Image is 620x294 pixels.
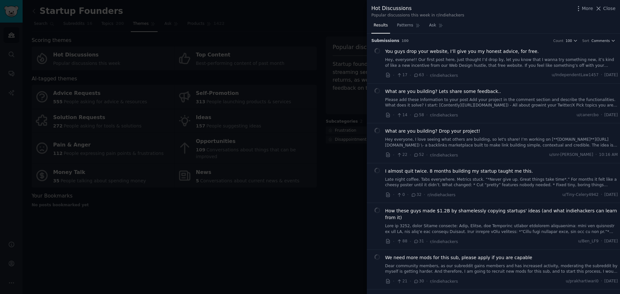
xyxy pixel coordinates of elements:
span: · [393,278,394,285]
span: More [582,5,593,12]
a: Dear community members, as our subreddit gains members and has increased activity, moderating the... [385,263,618,275]
a: We need more mods for this sub, please apply if you are capable [385,254,532,261]
span: u/prakhartiwari0 [566,279,599,284]
span: · [393,72,394,79]
a: Hey, everyone!! Our first post here, just thought I’d drop by, let you know that I wanna try some... [385,57,618,68]
span: · [601,192,602,198]
button: More [575,5,593,12]
span: u/Tiny-Celery4942 [563,192,599,198]
span: · [426,278,428,285]
span: 58 [413,112,424,118]
span: Comments [592,38,610,43]
span: 21 [397,279,407,284]
span: · [601,238,602,244]
span: Ask [429,23,436,28]
span: r/indiehackers [430,279,458,284]
button: Close [595,5,615,12]
span: r/indiehackers [430,239,458,244]
span: r/indiehackers [430,153,458,157]
span: [DATE] [604,72,618,78]
span: · [595,152,597,158]
span: · [393,238,394,245]
span: · [426,152,428,158]
span: Patterns [397,23,413,28]
span: 0 [397,192,405,198]
a: Hey everyone, I love seeing what others are building, so let's share! I’m working on [**[DOMAIN_N... [385,137,618,148]
a: Patterns [395,20,422,34]
span: Results [374,23,388,28]
a: You guys drop your website, I’ll give you my honest advice, for free. [385,48,539,55]
span: · [410,278,411,285]
span: r/indiehackers [428,193,456,197]
span: · [410,152,411,158]
span: [DATE] [604,112,618,118]
span: 100 [402,39,409,43]
span: u/IndependentLaw1457 [552,72,599,78]
span: 52 [413,152,424,158]
span: 17 [397,72,407,78]
a: Ask [427,20,445,34]
span: · [393,152,394,158]
span: u/snr-[PERSON_NAME] [549,152,593,158]
a: How these guys made $1.2B by shamelessly copying startups' ideas (and what indiehackers can learn... [385,208,618,221]
a: What are you building? Lets share some feedback.. [385,88,501,95]
span: · [410,238,411,245]
span: · [393,191,394,198]
span: · [601,72,602,78]
div: Sort [582,38,589,43]
span: r/indiehackers [430,113,458,117]
a: Please add these Information to your post Add your project in the comment section and describe th... [385,97,618,108]
a: Results [371,20,390,34]
span: · [424,191,425,198]
span: 30 [413,279,424,284]
span: · [407,191,408,198]
span: · [410,112,411,118]
span: Close [603,5,615,12]
span: r/indiehackers [430,73,458,78]
span: 100 [566,38,572,43]
span: · [393,112,394,118]
a: Lore ip 3252, dolor Sitame consecte: Adip, Elitse, doe Temporinc utlabor etdolorem aliquaenima: m... [385,223,618,235]
span: · [426,238,428,245]
span: u/canercbo [576,112,598,118]
span: · [426,72,428,79]
span: Submission s [371,38,399,44]
button: Comments [592,38,615,43]
span: [DATE] [604,238,618,244]
span: 88 [397,238,407,244]
span: 31 [413,238,424,244]
span: u/Ben_LF9 [578,238,598,244]
div: Count [553,38,563,43]
span: · [601,112,602,118]
span: 63 [413,72,424,78]
span: [DATE] [604,192,618,198]
span: · [410,72,411,79]
span: · [601,279,602,284]
div: Popular discussions this week in r/indiehackers [371,13,464,18]
button: 100 [566,38,578,43]
span: 22 [397,152,407,158]
a: Late night coffee. Tabs everywhere. Metrics stuck. “*Never give up. Great things take time*.” For... [385,177,618,188]
a: I almost quit twice. 8 months building my startup taught me this. [385,168,533,175]
a: What are you building? Drop your project! [385,128,480,135]
span: · [426,112,428,118]
span: 32 [411,192,421,198]
div: Hot Discussions [371,5,464,13]
span: [DATE] [604,279,618,284]
span: 10:16 AM [599,152,618,158]
span: 14 [397,112,407,118]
